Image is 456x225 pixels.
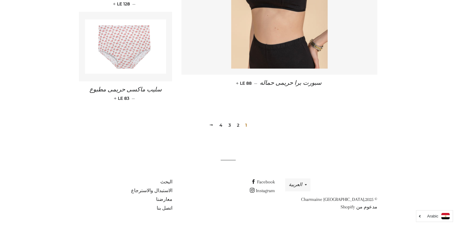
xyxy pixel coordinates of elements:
span: — [132,1,136,7]
a: البحث [160,179,172,185]
i: Arabic [427,214,438,218]
p: © 2025, [284,196,377,211]
a: Arabic [419,213,450,219]
span: — [131,96,135,101]
a: سبورت برا حريمى حماله — LE 88 [181,74,377,92]
a: Charmaine [GEOGRAPHIC_DATA] [301,197,364,202]
a: سليب ماكسى حريمى مطبوع — LE 83 [79,81,172,106]
span: LE 88 [237,81,252,86]
span: سبورت برا حريمى حماله [260,80,322,86]
a: مدعوم من Shopify [340,204,377,210]
span: سليب ماكسى حريمى مطبوع [89,86,162,93]
a: Facebook [251,179,275,185]
button: العربية [285,178,310,191]
a: معارضنا [156,197,172,202]
a: الاستبدال والاسترجاع [131,188,172,193]
a: اتصل بنا [156,205,172,211]
span: 1 [243,121,249,130]
a: 2 [234,121,242,130]
a: 3 [226,121,233,130]
span: LE 83 [115,96,129,101]
span: LE 128 [114,1,130,7]
a: 4 [217,121,225,130]
a: Instagram [250,188,275,193]
span: — [254,81,257,86]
